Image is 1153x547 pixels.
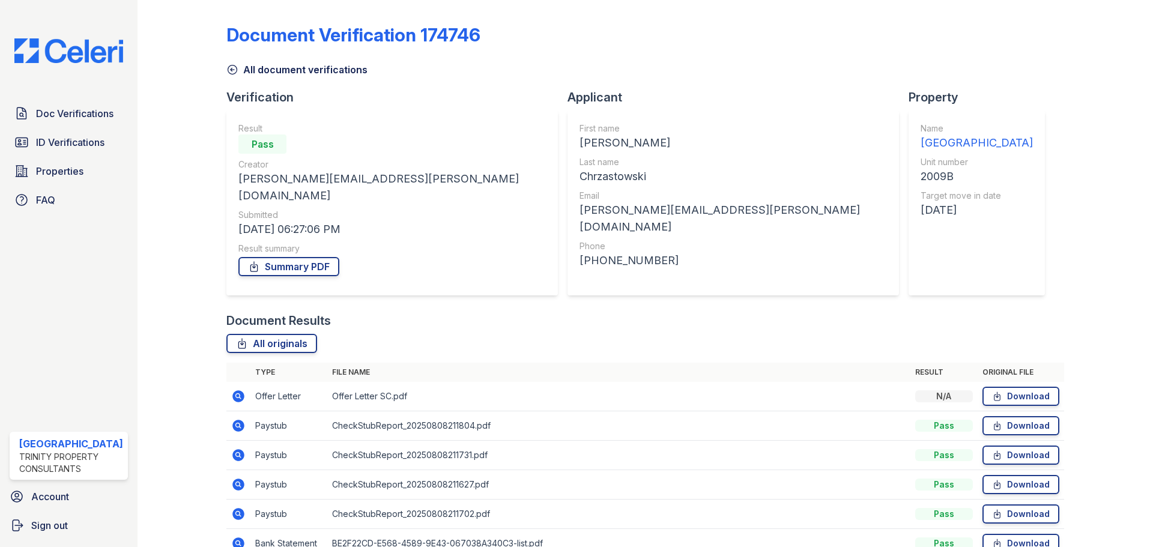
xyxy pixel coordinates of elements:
[921,134,1033,151] div: [GEOGRAPHIC_DATA]
[19,437,123,451] div: [GEOGRAPHIC_DATA]
[910,363,978,382] th: Result
[580,168,887,185] div: Chrzastowski
[10,188,128,212] a: FAQ
[250,411,327,441] td: Paystub
[327,411,910,441] td: CheckStubReport_20250808211804.pdf
[567,89,909,106] div: Applicant
[238,134,286,154] div: Pass
[915,449,973,461] div: Pass
[36,164,83,178] span: Properties
[238,243,546,255] div: Result summary
[238,171,546,204] div: [PERSON_NAME][EMAIL_ADDRESS][PERSON_NAME][DOMAIN_NAME]
[36,106,113,121] span: Doc Verifications
[915,420,973,432] div: Pass
[238,257,339,276] a: Summary PDF
[327,382,910,411] td: Offer Letter SC.pdf
[36,193,55,207] span: FAQ
[250,363,327,382] th: Type
[31,518,68,533] span: Sign out
[5,485,133,509] a: Account
[580,202,887,235] div: [PERSON_NAME][EMAIL_ADDRESS][PERSON_NAME][DOMAIN_NAME]
[580,156,887,168] div: Last name
[921,122,1033,151] a: Name [GEOGRAPHIC_DATA]
[327,470,910,500] td: CheckStubReport_20250808211627.pdf
[921,156,1033,168] div: Unit number
[909,89,1055,106] div: Property
[580,122,887,134] div: First name
[5,513,133,537] a: Sign out
[327,363,910,382] th: File name
[226,89,567,106] div: Verification
[250,382,327,411] td: Offer Letter
[36,135,104,150] span: ID Verifications
[978,363,1064,382] th: Original file
[226,62,368,77] a: All document verifications
[238,209,546,221] div: Submitted
[580,190,887,202] div: Email
[580,240,887,252] div: Phone
[982,446,1059,465] a: Download
[580,252,887,269] div: [PHONE_NUMBER]
[10,159,128,183] a: Properties
[250,500,327,529] td: Paystub
[10,101,128,125] a: Doc Verifications
[982,416,1059,435] a: Download
[31,489,69,504] span: Account
[10,130,128,154] a: ID Verifications
[580,134,887,151] div: [PERSON_NAME]
[915,390,973,402] div: N/A
[5,38,133,63] img: CE_Logo_Blue-a8612792a0a2168367f1c8372b55b34899dd931a85d93a1a3d3e32e68fde9ad4.png
[982,504,1059,524] a: Download
[982,387,1059,406] a: Download
[921,122,1033,134] div: Name
[226,312,331,329] div: Document Results
[250,441,327,470] td: Paystub
[250,470,327,500] td: Paystub
[327,441,910,470] td: CheckStubReport_20250808211731.pdf
[921,202,1033,219] div: [DATE]
[915,479,973,491] div: Pass
[238,221,546,238] div: [DATE] 06:27:06 PM
[238,159,546,171] div: Creator
[915,508,973,520] div: Pass
[226,24,480,46] div: Document Verification 174746
[921,168,1033,185] div: 2009B
[982,475,1059,494] a: Download
[226,334,317,353] a: All originals
[327,500,910,529] td: CheckStubReport_20250808211702.pdf
[238,122,546,134] div: Result
[921,190,1033,202] div: Target move in date
[19,451,123,475] div: Trinity Property Consultants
